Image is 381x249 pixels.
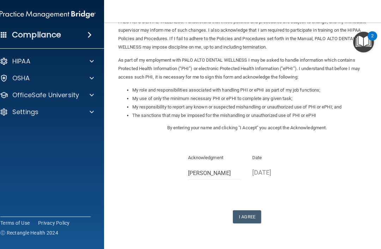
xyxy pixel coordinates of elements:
[12,30,61,40] h4: Compliance
[12,74,30,82] p: OSHA
[132,86,376,94] li: My role and responsibilities associated with handling PHI or ePHI as part of my job functions;
[118,1,376,51] p: I, , have been given the opportunity to review, read and understand PALO ALTO DENTAL WELLNESS’s H...
[233,210,261,223] button: I Agree
[132,111,376,120] li: The sanctions that may be imposed for the mishandling or unauthorized use of PHI or ePHI
[252,154,306,162] p: Date
[188,167,242,180] input: Full Name
[118,124,376,132] p: By entering your name and clicking "I Accept" you accept the Acknowledgment.
[132,94,376,103] li: My use of only the minimum necessary PHI or ePHI to complete any given task;
[371,36,374,45] div: 2
[118,56,376,81] p: As part of my employment with PALO ALTO DENTAL WELLNESS I may be asked to handle information whic...
[252,167,306,178] p: [DATE]
[353,32,374,52] button: Open Resource Center, 2 new notifications
[0,229,58,236] span: Ⓒ Rectangle Health 2024
[259,211,373,239] iframe: Drift Widget Chat Controller
[38,219,70,226] a: Privacy Policy
[188,154,242,162] p: Acknowledgment
[12,57,30,66] p: HIPAA
[0,219,30,226] a: Terms of Use
[12,91,79,99] p: OfficeSafe University
[132,103,376,111] li: My responsibility to report any known or suspected mishandling or unauthorized use of PHI or ePHI...
[12,108,38,116] p: Settings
